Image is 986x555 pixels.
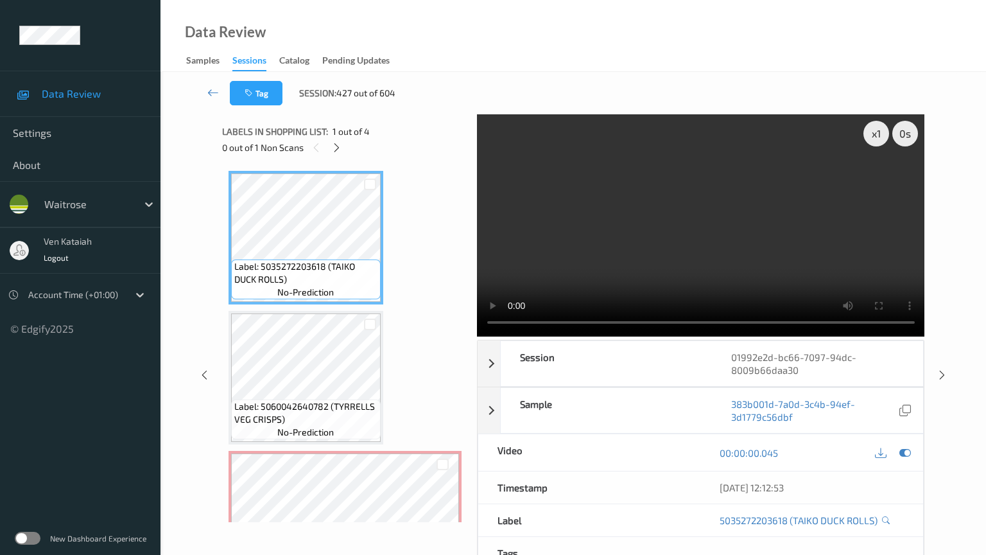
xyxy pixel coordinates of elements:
a: 00:00:00.045 [720,446,778,459]
div: Pending Updates [322,54,390,70]
div: x 1 [863,121,889,146]
div: 0 out of 1 Non Scans [222,139,468,155]
div: Catalog [279,54,309,70]
span: Labels in shopping list: [222,125,328,138]
div: Session [501,341,712,386]
a: Pending Updates [322,52,402,70]
div: Timestamp [478,471,701,504]
div: Sample [501,388,712,433]
span: 427 out of 604 [336,87,395,100]
a: Samples [186,52,232,70]
a: 383b001d-7a0d-3c4b-94ef-3d1779c56dbf [731,398,896,423]
a: Sessions [232,52,279,71]
a: Catalog [279,52,322,70]
div: [DATE] 12:12:53 [720,481,904,494]
div: 01992e2d-bc66-7097-94dc-8009b66daa30 [712,341,923,386]
div: 0 s [892,121,918,146]
div: Data Review [185,26,266,39]
div: Video [478,434,701,471]
div: Samples [186,54,220,70]
a: 5035272203618 (TAIKO DUCK ROLLS) [720,514,878,527]
span: Session: [299,87,336,100]
span: Label: 5060042640782 (TYRRELLS VEG CRISPS) [234,400,377,426]
span: no-prediction [277,286,334,299]
div: Sessions [232,54,266,71]
span: no-prediction [277,426,334,439]
div: Session01992e2d-bc66-7097-94dc-8009b66daa30 [478,340,924,387]
span: Label: 5035272203618 (TAIKO DUCK ROLLS) [234,260,377,286]
div: Sample383b001d-7a0d-3c4b-94ef-3d1779c56dbf [478,387,924,434]
div: Label [478,504,701,536]
span: 1 out of 4 [333,125,370,138]
button: Tag [230,81,282,105]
